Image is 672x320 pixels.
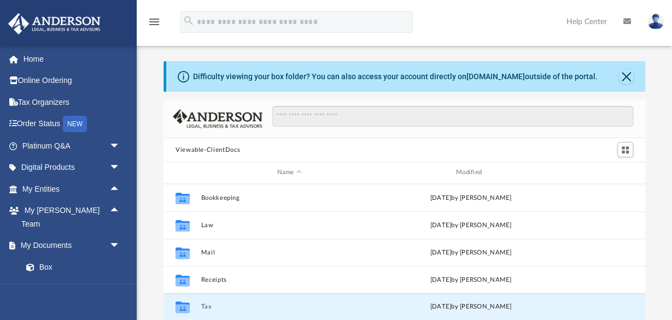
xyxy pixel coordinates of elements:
[466,72,525,81] a: [DOMAIN_NAME]
[382,193,559,203] div: [DATE] by [PERSON_NAME]
[201,194,377,202] button: Bookkeeping
[382,220,559,230] div: [DATE] by [PERSON_NAME]
[176,145,240,155] button: Viewable-ClientDocs
[382,168,559,177] div: Modified
[109,200,131,222] span: arrow_drop_up
[63,116,87,132] div: NEW
[564,168,640,177] div: id
[8,48,137,70] a: Home
[201,276,377,283] button: Receipts
[618,69,634,84] button: Close
[193,71,598,82] div: Difficulty viewing your box folder? You can also access your account directly on outside of the p...
[617,142,634,157] button: Switch to Grid View
[148,15,161,28] i: menu
[200,168,377,177] div: Name
[272,106,633,127] input: Search files and folders
[8,135,137,157] a: Platinum Q&Aarrow_drop_down
[148,21,161,28] a: menu
[8,91,137,113] a: Tax Organizers
[8,178,137,200] a: My Entitiesarrow_drop_up
[8,70,137,92] a: Online Ordering
[201,222,377,229] button: Law
[109,178,131,200] span: arrow_drop_up
[168,168,196,177] div: id
[8,113,137,135] a: Order StatusNEW
[109,235,131,257] span: arrow_drop_down
[382,247,559,257] div: [DATE] by [PERSON_NAME]
[382,275,559,285] div: [DATE] by [PERSON_NAME]
[8,235,131,257] a: My Documentsarrow_drop_down
[8,200,131,235] a: My [PERSON_NAME] Teamarrow_drop_up
[109,135,131,157] span: arrow_drop_down
[647,14,664,29] img: User Pic
[201,303,377,310] button: Tax
[5,13,104,34] img: Anderson Advisors Platinum Portal
[15,278,131,300] a: Meeting Minutes
[15,256,126,278] a: Box
[8,157,137,179] a: Digital Productsarrow_drop_down
[183,15,195,27] i: search
[382,302,559,312] div: [DATE] by [PERSON_NAME]
[201,249,377,256] button: Mail
[109,157,131,179] span: arrow_drop_down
